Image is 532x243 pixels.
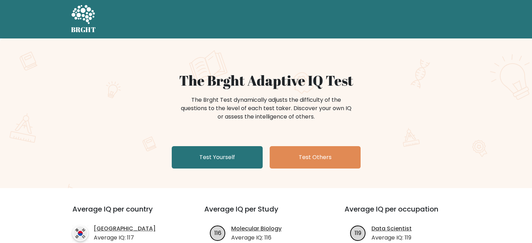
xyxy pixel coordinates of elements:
p: Average IQ: 116 [231,234,282,242]
h3: Average IQ per country [72,205,179,222]
p: Average IQ: 117 [94,234,156,242]
text: 119 [355,229,361,237]
h3: Average IQ per Study [204,205,328,222]
h5: BRGHT [71,26,96,34]
h1: The Brght Adaptive IQ Test [95,72,437,89]
a: Test Others [270,146,361,169]
text: 116 [214,229,221,237]
a: Molecular Biology [231,224,282,233]
a: Data Scientist [371,224,412,233]
a: BRGHT [71,3,96,36]
a: [GEOGRAPHIC_DATA] [94,224,156,233]
img: country [72,226,88,241]
a: Test Yourself [172,146,263,169]
div: The Brght Test dynamically adjusts the difficulty of the questions to the level of each test take... [179,96,354,121]
h3: Average IQ per occupation [345,205,468,222]
p: Average IQ: 119 [371,234,412,242]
